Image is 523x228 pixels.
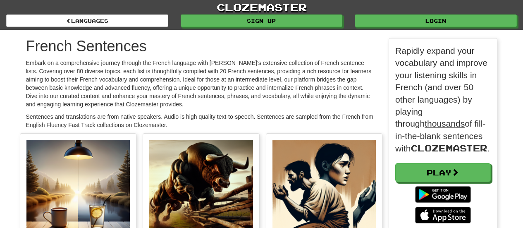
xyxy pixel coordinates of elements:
a: Sign up [181,14,343,27]
span: Clozemaster [411,143,487,153]
p: Sentences and translations are from native speakers. Audio is high quality text-to-speech. Senten... [26,113,377,129]
h1: French Sentences [26,38,377,55]
p: Embark on a comprehensive journey through the French language with [PERSON_NAME]'s extensive coll... [26,59,377,108]
img: Get it on Google Play [411,182,475,207]
u: thousands [425,119,465,128]
img: Download_on_the_App_Store_Badge_US-UK_135x40-25178aeef6eb6b83b96f5f2d004eda3bffbb37122de64afbaef7... [415,207,471,223]
p: Rapidly expand your vocabulary and improve your listening skills in French (and over 50 other lan... [395,45,491,155]
a: Play [395,163,491,182]
a: Login [355,14,517,27]
a: Languages [6,14,168,27]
